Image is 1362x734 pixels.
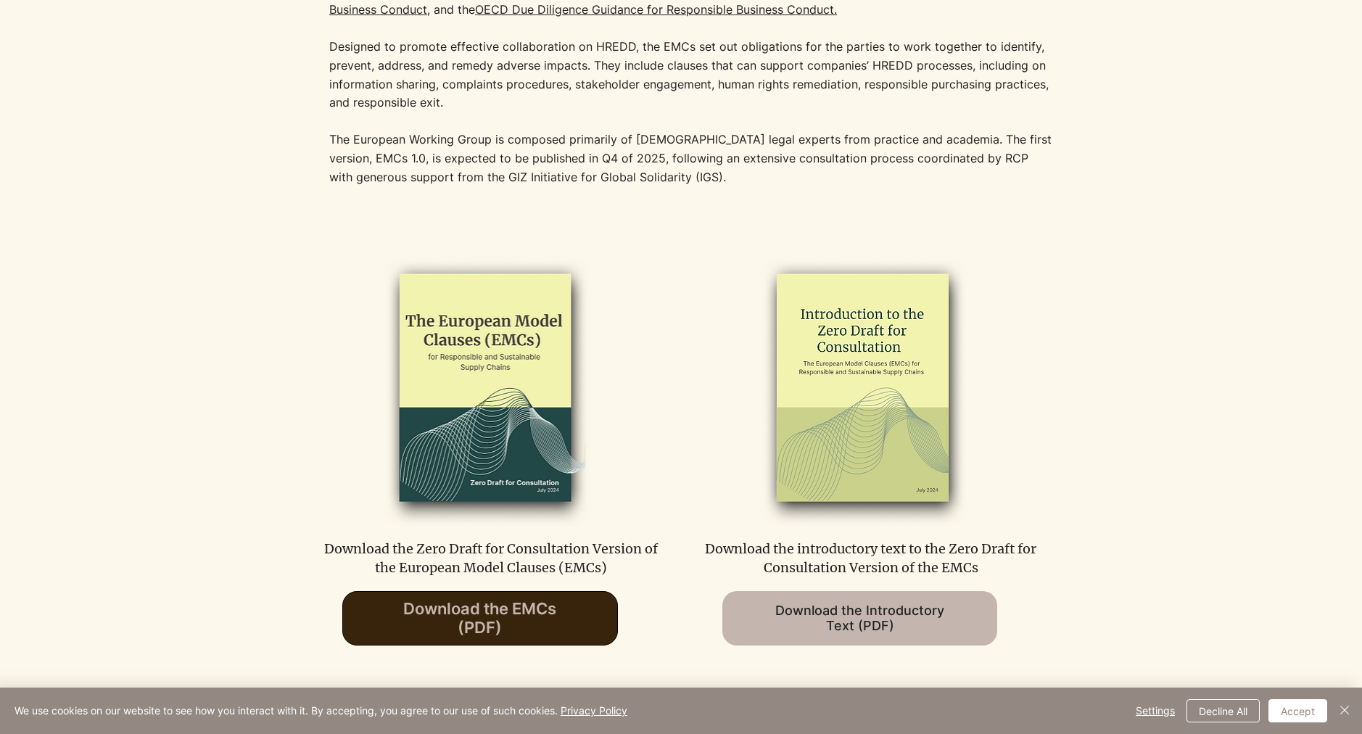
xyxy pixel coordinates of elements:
img: Close [1336,701,1353,719]
p: The European Working Group is composed primarily of [DEMOGRAPHIC_DATA] legal experts from practic... [329,131,1054,186]
p: Download the Zero Draft for Consultation Version of the European Model Clauses (EMCs) [319,540,663,576]
span: We use cookies on our website to see how you interact with it. By accepting, you agree to our use... [15,704,627,717]
img: EMCs-zero-draft-2024_edited.png [334,252,634,526]
button: Accept [1268,699,1327,722]
button: Decline All [1186,699,1260,722]
span: Download the EMCs (PDF) [403,599,556,637]
span: Download the Introductory Text (PDF) [775,603,944,633]
span: Settings [1136,700,1175,722]
p: Download the introductory text to the Zero Draft for Consultation Version of the EMCs [699,540,1043,576]
button: Close [1336,699,1353,722]
img: emcs_zero_draft_intro_2024_edited.png [714,252,1013,526]
a: OECD Due Diligence Guidance for Responsible Business Conduct. [475,2,837,17]
a: Download the Introductory Text (PDF) [722,591,997,646]
a: Download the EMCs (PDF) [342,591,617,646]
a: Privacy Policy [561,704,627,717]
